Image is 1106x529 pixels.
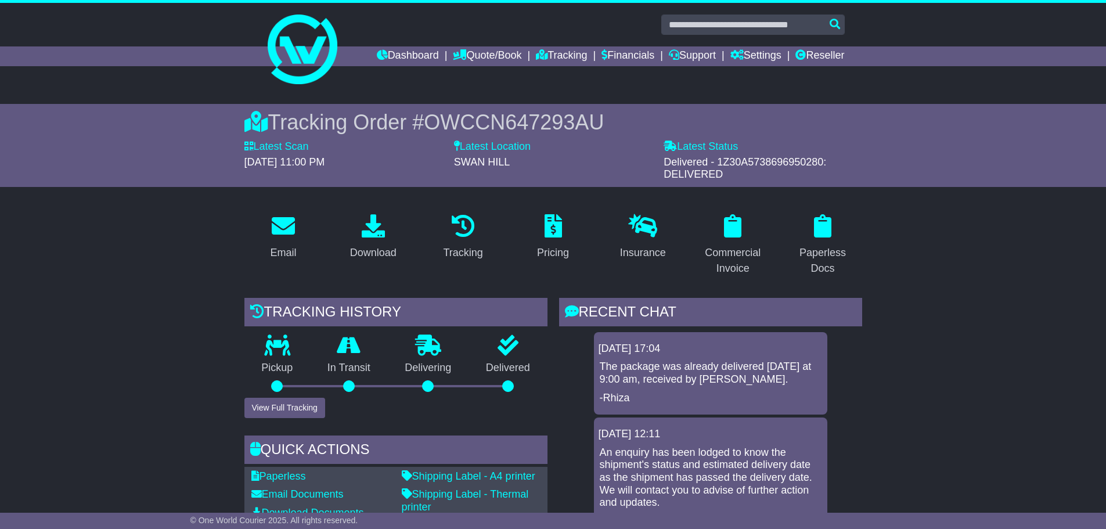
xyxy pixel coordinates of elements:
div: RECENT CHAT [559,298,862,329]
a: Financials [601,46,654,66]
div: Tracking [443,245,482,261]
a: Quote/Book [453,46,521,66]
a: Commercial Invoice [694,210,772,280]
span: OWCCN647293AU [424,110,604,134]
a: Shipping Label - Thermal printer [402,488,529,513]
p: The package was already delivered [DATE] at 9:00 am, received by [PERSON_NAME]. [600,361,822,386]
a: Pricing [529,210,577,265]
a: Email [262,210,304,265]
p: Delivering [388,362,469,375]
a: Paperless Docs [784,210,862,280]
a: Download Documents [251,507,364,519]
div: Download [350,245,397,261]
button: View Full Tracking [244,398,325,418]
a: Support [669,46,716,66]
span: © One World Courier 2025. All rights reserved. [190,516,358,525]
a: Insurance [613,210,673,265]
a: Settings [730,46,781,66]
div: Tracking history [244,298,547,329]
p: Delivered [469,362,547,375]
div: Tracking Order # [244,110,862,135]
a: Tracking [536,46,587,66]
div: Pricing [537,245,569,261]
span: [DATE] 11:00 PM [244,156,325,168]
p: In Transit [310,362,388,375]
div: [DATE] 12:11 [599,428,823,441]
a: Paperless [251,470,306,482]
a: Tracking [435,210,490,265]
a: Reseller [795,46,844,66]
div: [DATE] 17:04 [599,343,823,355]
a: Download [343,210,404,265]
a: Dashboard [377,46,439,66]
div: Quick Actions [244,436,547,467]
div: Email [270,245,296,261]
p: -Rhiza [600,392,822,405]
span: Delivered - 1Z30A5738696950280: DELIVERED [664,156,826,181]
div: Insurance [620,245,666,261]
div: Commercial Invoice [701,245,765,276]
label: Latest Status [664,141,738,153]
label: Latest Location [454,141,531,153]
p: An enquiry has been lodged to know the shipment's status and estimated delivery date as the shipm... [600,447,822,509]
a: Email Documents [251,488,344,500]
span: SWAN HILL [454,156,510,168]
p: Pickup [244,362,311,375]
a: Shipping Label - A4 printer [402,470,535,482]
label: Latest Scan [244,141,309,153]
div: Paperless Docs [791,245,855,276]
